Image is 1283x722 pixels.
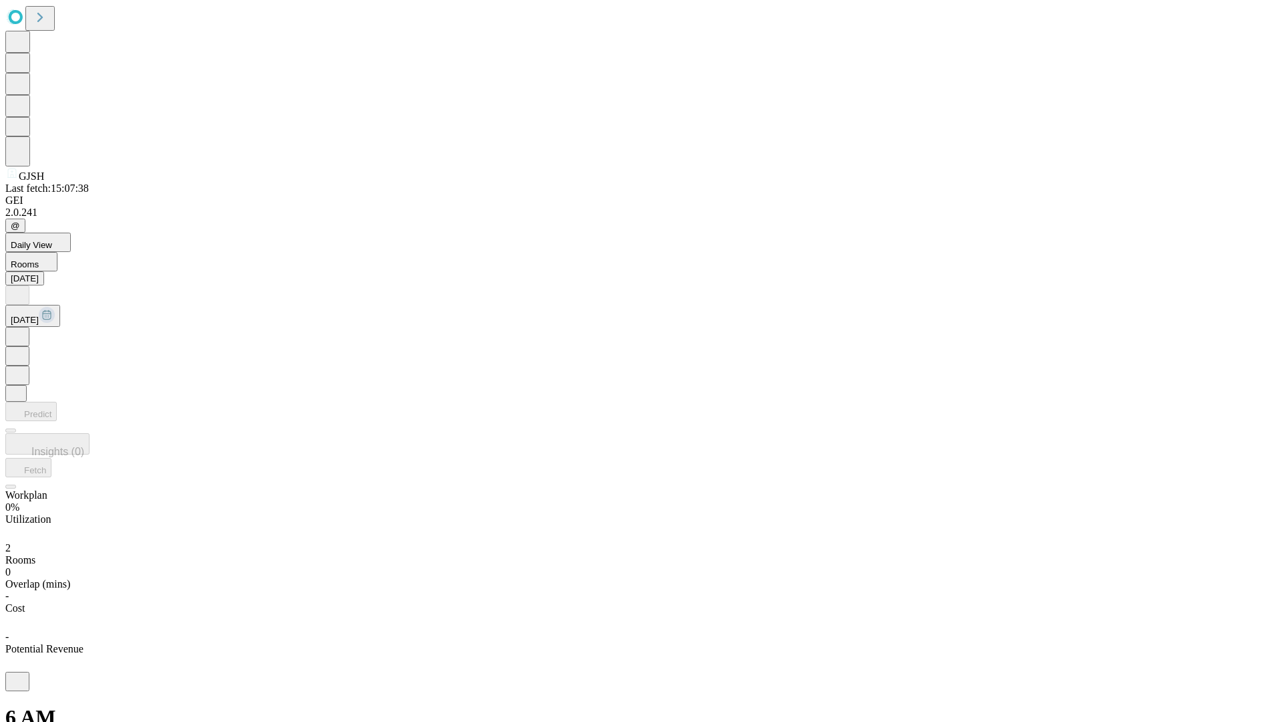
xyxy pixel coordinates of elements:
button: Daily View [5,233,71,252]
span: GJSH [19,170,44,182]
span: 0 [5,566,11,578]
span: Insights (0) [31,446,84,457]
button: Insights (0) [5,433,90,455]
button: Predict [5,402,57,421]
span: 0% [5,501,19,513]
span: Cost [5,602,25,614]
span: Rooms [5,554,35,566]
span: 2 [5,542,11,554]
button: Rooms [5,252,57,271]
button: @ [5,219,25,233]
button: [DATE] [5,271,44,285]
span: - [5,631,9,642]
button: Fetch [5,458,51,477]
span: Potential Revenue [5,643,84,654]
span: Last fetch: 15:07:38 [5,183,89,194]
span: Rooms [11,259,39,269]
span: [DATE] [11,315,39,325]
span: - [5,590,9,602]
span: Overlap (mins) [5,578,70,590]
span: Daily View [11,240,52,250]
div: GEI [5,195,1278,207]
span: Utilization [5,513,51,525]
button: [DATE] [5,305,60,327]
span: Workplan [5,489,47,501]
span: @ [11,221,20,231]
div: 2.0.241 [5,207,1278,219]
